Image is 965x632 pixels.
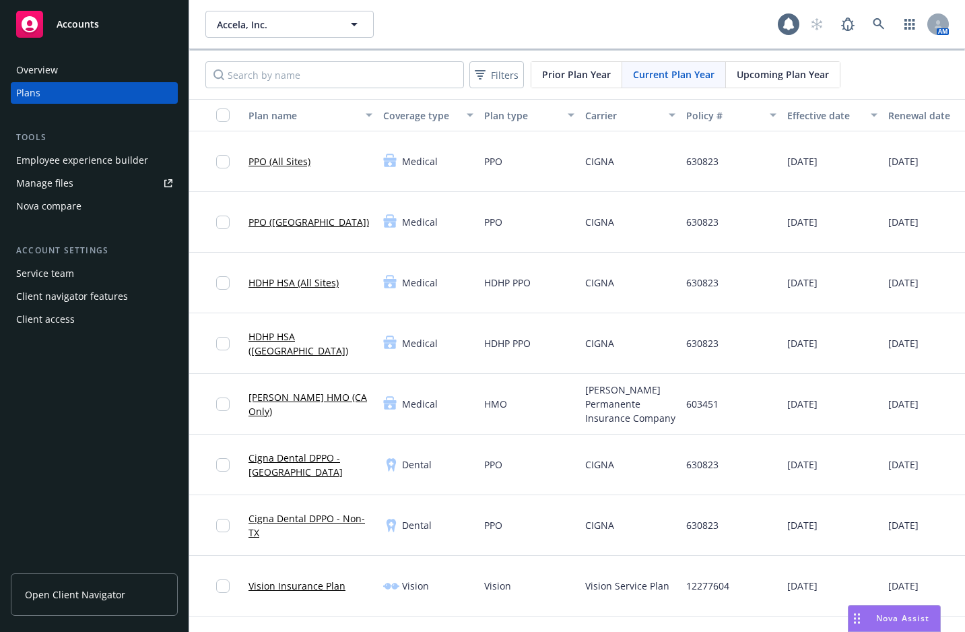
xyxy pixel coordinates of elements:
[888,518,919,532] span: [DATE]
[16,286,128,307] div: Client navigator features
[876,612,929,624] span: Nova Assist
[686,276,719,290] span: 630823
[585,108,661,123] div: Carrier
[585,215,614,229] span: CIGNA
[11,309,178,330] a: Client access
[216,108,230,122] input: Select all
[686,154,719,168] span: 630823
[479,99,580,131] button: Plan type
[888,108,964,123] div: Renewal date
[402,154,438,168] span: Medical
[402,518,432,532] span: Dental
[888,397,919,411] span: [DATE]
[787,579,818,593] span: [DATE]
[16,150,148,171] div: Employee experience builder
[469,61,524,88] button: Filters
[205,61,464,88] input: Search by name
[787,154,818,168] span: [DATE]
[686,215,719,229] span: 630823
[11,150,178,171] a: Employee experience builder
[11,172,178,194] a: Manage files
[491,68,519,82] span: Filters
[585,154,614,168] span: CIGNA
[484,457,502,472] span: PPO
[484,336,531,350] span: HDHP PPO
[16,82,40,104] div: Plans
[787,215,818,229] span: [DATE]
[11,82,178,104] a: Plans
[896,11,923,38] a: Switch app
[787,276,818,290] span: [DATE]
[216,519,230,532] input: Toggle Row Selected
[378,99,479,131] button: Coverage type
[787,336,818,350] span: [DATE]
[686,108,762,123] div: Policy #
[11,59,178,81] a: Overview
[585,518,614,532] span: CIGNA
[888,154,919,168] span: [DATE]
[633,67,714,82] span: Current Plan Year
[484,579,511,593] span: Vision
[248,390,372,418] a: [PERSON_NAME] HMO (CA Only)
[787,457,818,472] span: [DATE]
[484,215,502,229] span: PPO
[782,99,883,131] button: Effective date
[484,154,502,168] span: PPO
[484,276,531,290] span: HDHP PPO
[11,195,178,217] a: Nova compare
[848,605,941,632] button: Nova Assist
[484,397,507,411] span: HMO
[243,99,378,131] button: Plan name
[585,383,675,425] span: [PERSON_NAME] Permanente Insurance Company
[16,263,74,284] div: Service team
[402,276,438,290] span: Medical
[686,397,719,411] span: 603451
[681,99,782,131] button: Policy #
[686,579,729,593] span: 12277604
[11,131,178,144] div: Tools
[216,276,230,290] input: Toggle Row Selected
[888,276,919,290] span: [DATE]
[542,67,611,82] span: Prior Plan Year
[888,215,919,229] span: [DATE]
[248,215,369,229] a: PPO ([GEOGRAPHIC_DATA])
[585,579,669,593] span: Vision Service Plan
[787,397,818,411] span: [DATE]
[205,11,374,38] button: Accela, Inc.
[484,108,560,123] div: Plan type
[25,588,125,602] span: Open Client Navigator
[585,276,614,290] span: CIGNA
[888,457,919,472] span: [DATE]
[16,172,73,194] div: Manage files
[472,65,521,85] span: Filters
[248,276,339,290] a: HDHP HSA (All Sites)
[216,155,230,168] input: Toggle Row Selected
[787,518,818,532] span: [DATE]
[686,457,719,472] span: 630823
[888,336,919,350] span: [DATE]
[216,337,230,350] input: Toggle Row Selected
[16,309,75,330] div: Client access
[248,511,372,540] a: Cigna Dental DPPO - Non-TX
[216,458,230,472] input: Toggle Row Selected
[803,11,830,38] a: Start snowing
[248,579,345,593] a: Vision Insurance Plan
[585,457,614,472] span: CIGNA
[16,59,58,81] div: Overview
[686,518,719,532] span: 630823
[248,329,372,358] a: HDHP HSA ([GEOGRAPHIC_DATA])
[402,397,438,411] span: Medical
[248,154,310,168] a: PPO (All Sites)
[11,5,178,43] a: Accounts
[383,108,459,123] div: Coverage type
[585,336,614,350] span: CIGNA
[848,606,865,631] div: Drag to move
[57,19,99,30] span: Accounts
[484,518,502,532] span: PPO
[16,195,81,217] div: Nova compare
[11,263,178,284] a: Service team
[216,579,230,593] input: Toggle Row Selected
[888,579,919,593] span: [DATE]
[402,457,432,472] span: Dental
[834,11,861,38] a: Report a Bug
